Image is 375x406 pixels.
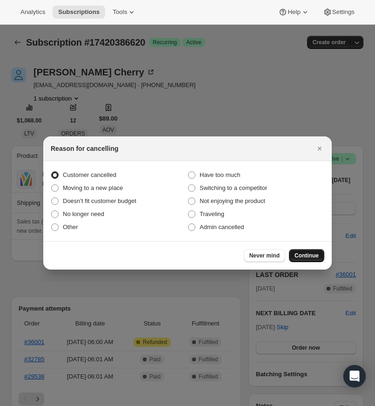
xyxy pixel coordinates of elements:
[200,184,267,191] span: Switching to a competitor
[317,6,360,19] button: Settings
[63,184,123,191] span: Moving to a new place
[200,197,265,204] span: Not enjoying the product
[51,144,118,153] h2: Reason for cancelling
[63,171,116,178] span: Customer cancelled
[63,210,104,217] span: No longer need
[313,142,326,155] button: Close
[200,223,244,230] span: Admin cancelled
[53,6,105,19] button: Subscriptions
[295,252,319,259] span: Continue
[244,249,285,262] button: Never mind
[107,6,142,19] button: Tools
[200,171,240,178] span: Have too much
[332,8,355,16] span: Settings
[63,223,78,230] span: Other
[289,249,324,262] button: Continue
[58,8,100,16] span: Subscriptions
[15,6,51,19] button: Analytics
[288,8,300,16] span: Help
[20,8,45,16] span: Analytics
[249,252,280,259] span: Never mind
[113,8,127,16] span: Tools
[343,365,366,387] div: Open Intercom Messenger
[273,6,315,19] button: Help
[63,197,136,204] span: Doesn't fit customer budget
[200,210,224,217] span: Traveling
